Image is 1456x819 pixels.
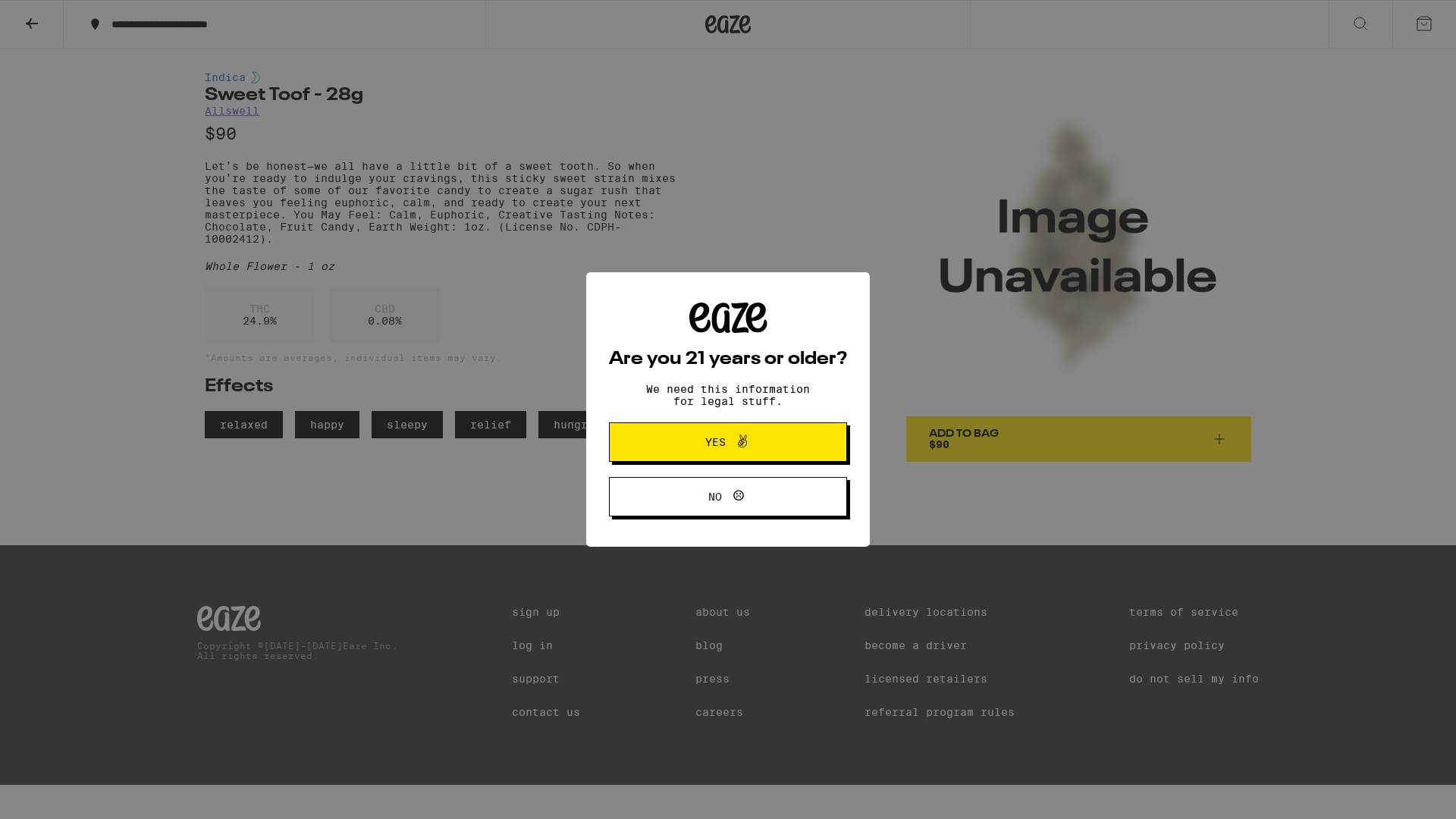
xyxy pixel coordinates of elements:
h2: Are you 21 years or older? [609,350,847,369]
span: Yes [705,437,726,447]
button: Yes [609,422,847,462]
button: No [609,477,847,516]
span: No [708,491,722,502]
p: We need this information for legal stuff. [633,383,823,407]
